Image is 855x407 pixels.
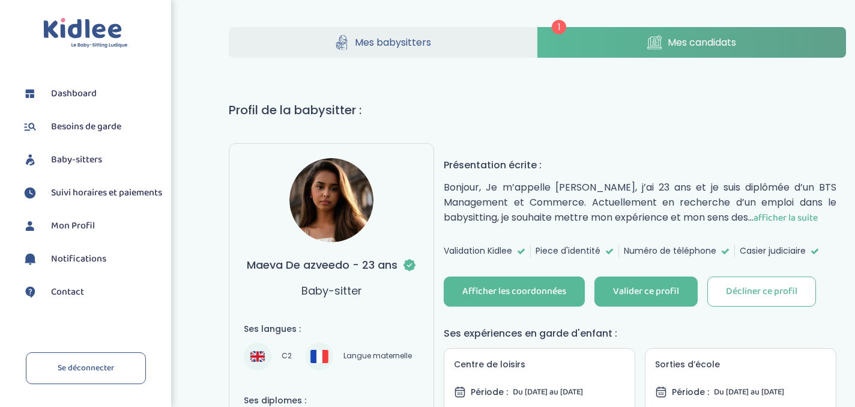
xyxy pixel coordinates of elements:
h4: Ses expériences en garde d'enfant : [444,326,836,341]
div: Afficher les coordonnées [462,285,566,299]
span: Langue maternelle [339,349,416,364]
a: Mes babysitters [229,27,537,58]
button: Valider ce profil [594,277,698,307]
span: Piece d'identité [536,245,600,257]
span: Casier judiciaire [740,245,806,257]
img: dashboard.svg [21,85,39,103]
span: afficher la suite [754,210,818,225]
span: Numéro de téléphone [624,245,716,257]
a: Suivi horaires et paiements [21,184,162,202]
img: notification.svg [21,250,39,268]
span: Mes babysitters [355,35,431,50]
img: Anglais [250,349,265,364]
span: Du [DATE] au [DATE] [513,385,583,399]
img: contact.svg [21,283,39,301]
h1: Profil de la babysitter : [229,101,846,119]
h5: Centre de loisirs [454,358,625,371]
span: Besoins de garde [51,120,121,134]
a: Contact [21,283,162,301]
span: Dashboard [51,87,97,101]
img: logo.svg [43,18,128,49]
button: Afficher les coordonnées [444,277,585,307]
span: C2 [277,349,296,364]
div: Valider ce profil [613,285,679,299]
img: babysitters.svg [21,151,39,169]
p: Baby-sitter [301,283,362,299]
span: Notifications [51,252,106,266]
span: Suivi horaires et paiements [51,186,162,200]
span: Mes candidats [668,35,736,50]
span: Mon Profil [51,219,95,233]
span: Du [DATE] au [DATE] [714,385,784,399]
img: Français [310,350,328,363]
h4: Ses diplomes : [244,394,420,407]
button: Décliner ce profil [707,277,816,307]
a: Dashboard [21,85,162,103]
span: Période : [471,386,508,399]
a: Se déconnecter [26,352,146,384]
img: profil.svg [21,217,39,235]
span: 1 [552,20,566,34]
img: besoin.svg [21,118,39,136]
span: Période : [672,386,709,399]
p: Bonjour, Je m’appelle [PERSON_NAME], j’ai 23 ans et je suis diplômée d’un BTS Management et Comme... [444,180,836,225]
a: Notifications [21,250,162,268]
a: Besoins de garde [21,118,162,136]
span: Baby-sitters [51,153,102,167]
span: Contact [51,285,84,299]
img: avatar [289,158,373,242]
h4: Présentation écrite : [444,158,836,173]
img: suivihoraire.svg [21,184,39,202]
span: Validation Kidlee [444,245,512,257]
a: Baby-sitters [21,151,162,169]
h5: Sorties d’école [655,358,826,371]
h3: Maeva De azveedo - 23 ans [247,257,417,273]
h4: Ses langues : [244,323,420,335]
a: Mon Profil [21,217,162,235]
a: Mes candidats [537,27,846,58]
div: Décliner ce profil [726,285,797,299]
